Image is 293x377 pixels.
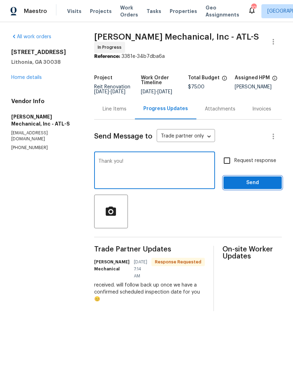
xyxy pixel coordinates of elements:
[141,75,188,85] h5: Work Order Timeline
[223,176,282,189] button: Send
[146,9,161,14] span: Tasks
[11,75,42,80] a: Home details
[152,258,204,265] span: Response Requested
[143,105,188,112] div: Progress Updates
[94,258,130,272] h6: [PERSON_NAME] Mechanical
[188,75,220,80] h5: Total Budget
[11,113,77,127] h5: [PERSON_NAME] Mechanical, Inc - ATL-S
[141,89,156,94] span: [DATE]
[11,98,77,105] h4: Vendor Info
[94,89,109,94] span: [DATE]
[170,8,197,15] span: Properties
[11,59,77,66] h5: Lithonia, GA 30038
[94,89,125,94] span: -
[222,246,282,260] span: On-site Worker Updates
[11,130,77,142] p: [EMAIL_ADDRESS][DOMAIN_NAME]
[252,106,271,113] div: Invoices
[94,133,152,140] span: Send Message to
[234,157,276,164] span: Request response
[67,8,82,15] span: Visits
[90,8,112,15] span: Projects
[134,258,147,280] span: [DATE] 7:14 AM
[98,159,211,183] textarea: Thank you!
[11,49,77,56] h2: [STREET_ADDRESS]
[157,89,172,94] span: [DATE]
[94,33,259,41] span: [PERSON_NAME] Mechanical, Inc - ATL-S
[98,44,124,51] span: In Progress
[111,89,125,94] span: [DATE]
[141,89,172,94] span: -
[222,75,227,85] span: The total cost of line items that have been proposed by Opendoor. This sum includes line items th...
[11,145,77,151] p: [PHONE_NUMBER]
[206,4,239,18] span: Geo Assignments
[235,75,270,80] h5: Assigned HPM
[188,85,204,89] span: $75.00
[94,53,282,60] div: 3381e-34b7dba6a
[94,282,205,303] div: received. will follow back up once we have a confirmed scheduled inspection date for you 😊
[94,246,205,253] span: Trade Partner Updates
[120,4,138,18] span: Work Orders
[103,106,126,113] div: Line Items
[94,54,120,59] b: Reference:
[24,8,47,15] span: Maestro
[272,75,278,85] span: The hpm assigned to this work order.
[157,131,215,142] div: Trade partner only
[11,34,51,39] a: All work orders
[251,4,256,11] div: 109
[229,179,276,187] span: Send
[235,85,282,89] div: [PERSON_NAME]
[94,85,130,94] span: Reit Renovation
[94,75,112,80] h5: Project
[205,106,235,113] div: Attachments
